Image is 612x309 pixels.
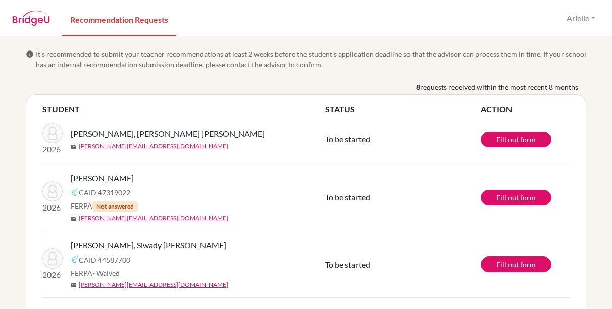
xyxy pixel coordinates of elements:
[26,50,34,58] span: info
[71,282,77,288] span: mail
[325,192,370,202] span: To be started
[12,11,50,26] img: BridgeU logo
[79,187,130,198] span: CAID 47319022
[325,260,370,269] span: To be started
[92,269,120,277] span: - Waived
[42,103,325,115] th: STUDENT
[92,201,138,212] span: Not answered
[42,248,63,269] img: Kamal, Siwady Handal
[71,239,226,251] span: [PERSON_NAME], Siwady [PERSON_NAME]
[71,216,77,222] span: mail
[481,256,551,272] a: Fill out form
[71,128,265,140] span: [PERSON_NAME], [PERSON_NAME] [PERSON_NAME]
[481,132,551,147] a: Fill out form
[71,188,79,196] img: Common App logo
[36,48,586,70] span: It’s recommended to submit your teacher recommendations at least 2 weeks before the student’s app...
[325,134,370,144] span: To be started
[42,143,63,156] p: 2026
[42,269,63,281] p: 2026
[71,144,77,150] span: mail
[42,123,63,143] img: Ruben, Godoy Coto
[79,214,228,223] a: [PERSON_NAME][EMAIL_ADDRESS][DOMAIN_NAME]
[71,268,120,278] span: FERPA
[42,181,63,201] img: Gutierrez, David
[79,142,228,151] a: [PERSON_NAME][EMAIL_ADDRESS][DOMAIN_NAME]
[325,103,481,115] th: STATUS
[481,103,570,115] th: ACTION
[416,82,420,92] b: 8
[62,2,176,36] a: Recommendation Requests
[71,172,134,184] span: [PERSON_NAME]
[71,200,138,212] span: FERPA
[79,254,130,265] span: CAID 44587700
[420,82,578,92] span: requests received within the most recent 8 months
[481,190,551,205] a: Fill out form
[562,9,600,28] button: Arielle
[79,280,228,289] a: [PERSON_NAME][EMAIL_ADDRESS][DOMAIN_NAME]
[71,255,79,264] img: Common App logo
[42,201,63,214] p: 2026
